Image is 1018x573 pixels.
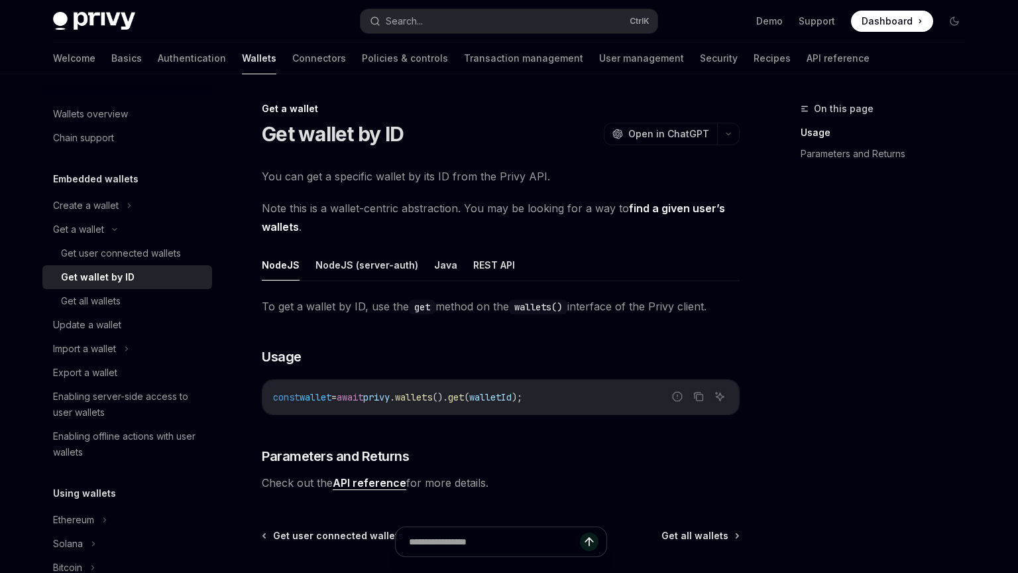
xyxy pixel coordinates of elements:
button: Java [434,249,457,281]
a: Connectors [292,42,346,74]
button: REST API [473,249,515,281]
div: Ethereum [53,512,94,528]
div: Solana [53,536,83,552]
a: Chain support [42,126,212,150]
div: Import a wallet [53,341,116,357]
span: You can get a specific wallet by its ID from the Privy API. [262,167,740,186]
button: Send message [580,533,598,551]
button: Toggle dark mode [944,11,965,32]
a: Get all wallets [42,289,212,313]
span: To get a wallet by ID, use the method on the interface of the Privy client. [262,297,740,316]
h5: Embedded wallets [53,171,139,187]
span: Check out the for more details. [262,474,740,492]
span: Dashboard [862,15,913,28]
a: Get wallet by ID [42,265,212,289]
span: = [331,391,337,403]
a: Authentication [158,42,226,74]
div: Create a wallet [53,198,119,214]
h5: Using wallets [53,485,116,501]
a: Parameters and Returns [801,143,976,164]
a: Welcome [53,42,95,74]
span: Open in ChatGPT [628,127,709,141]
div: Get user connected wallets [61,245,181,261]
a: API reference [807,42,870,74]
span: ); [512,391,522,403]
img: dark logo [53,12,135,31]
span: . [390,391,395,403]
h1: Get wallet by ID [262,122,404,146]
div: Get a wallet [262,102,740,115]
a: Basics [111,42,142,74]
a: Security [700,42,738,74]
div: Get wallet by ID [61,269,135,285]
button: Search...CtrlK [361,9,657,33]
a: Usage [801,122,976,143]
code: wallets() [509,300,567,314]
a: User management [599,42,684,74]
div: Update a wallet [53,317,121,333]
button: Report incorrect code [669,388,686,405]
span: privy [363,391,390,403]
button: Open in ChatGPT [604,123,717,145]
a: Export a wallet [42,361,212,385]
button: Ask AI [711,388,728,405]
span: On this page [814,101,874,117]
a: Wallets overview [42,102,212,126]
span: wallet [300,391,331,403]
div: Search... [386,13,423,29]
span: ( [464,391,469,403]
a: Demo [756,15,783,28]
div: Enabling server-side access to user wallets [53,389,204,420]
span: walletId [469,391,512,403]
button: Copy the contents from the code block [690,388,707,405]
span: Ctrl K [630,16,650,27]
div: Get a wallet [53,222,104,237]
a: API reference [333,476,406,490]
a: Transaction management [464,42,583,74]
a: Get user connected wallets [42,241,212,265]
span: Note this is a wallet-centric abstraction. You may be looking for a way to . [262,199,740,236]
a: Enabling server-side access to user wallets [42,385,212,424]
span: const [273,391,300,403]
button: NodeJS (server-auth) [315,249,418,281]
a: Support [799,15,835,28]
a: Recipes [754,42,791,74]
div: Chain support [53,130,114,146]
a: Policies & controls [362,42,448,74]
span: wallets [395,391,432,403]
a: Wallets [242,42,276,74]
div: Get all wallets [61,293,121,309]
div: Enabling offline actions with user wallets [53,428,204,460]
span: Parameters and Returns [262,447,409,466]
span: await [337,391,363,403]
span: Usage [262,348,302,366]
span: get [448,391,464,403]
div: Wallets overview [53,106,128,122]
a: Update a wallet [42,313,212,337]
button: NodeJS [262,249,300,281]
a: Enabling offline actions with user wallets [42,424,212,464]
a: Dashboard [851,11,933,32]
span: (). [432,391,448,403]
code: get [409,300,435,314]
div: Export a wallet [53,365,117,381]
